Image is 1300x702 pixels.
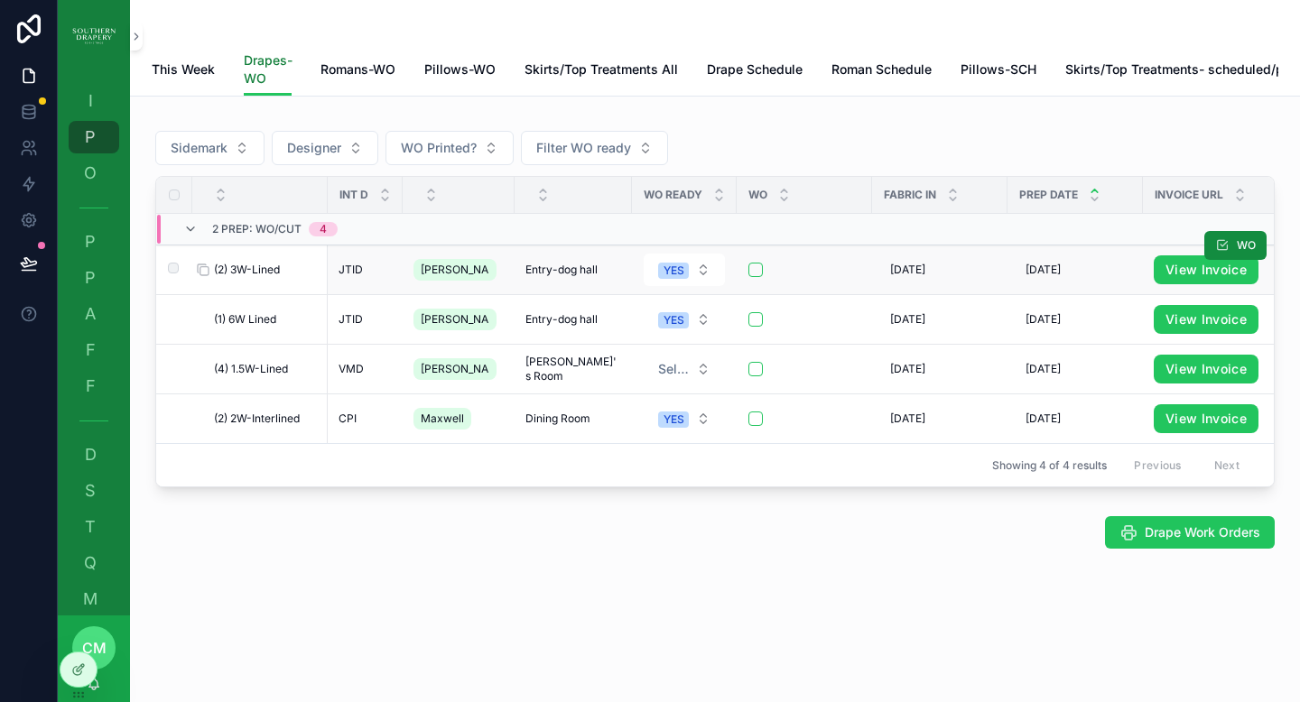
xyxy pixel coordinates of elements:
span: Select a WO ready [658,360,689,378]
span: Drape Work Orders [1145,523,1260,541]
span: T [81,518,99,536]
a: I [69,85,119,117]
a: Drapes-WO [244,44,292,97]
span: Designer [287,139,341,157]
button: Select Button [155,131,265,165]
a: D [69,439,119,471]
span: [DATE] [890,312,925,327]
span: Prep Date [1019,188,1078,202]
span: Pillows-WO [424,60,496,79]
span: [DATE] [890,362,925,376]
a: View Invoice [1154,404,1258,433]
span: [PERSON_NAME] [421,312,489,327]
span: Fabric IN [884,188,936,202]
button: Drape Work Orders [1105,516,1275,549]
span: Roman Schedule [831,60,932,79]
a: View Invoice [1154,305,1258,334]
span: [DATE] [1026,263,1061,277]
span: I [81,92,99,110]
a: Roman Schedule [831,53,932,89]
span: Dining Room [525,411,590,426]
a: P [69,121,119,153]
a: This Week [152,53,215,89]
a: Q [69,547,119,579]
button: Select Button [272,131,378,165]
a: P [69,226,119,258]
a: P [69,262,119,294]
a: F [69,334,119,366]
span: M [81,590,99,608]
span: Q [81,554,99,572]
a: Skirts/Top Treatments All [525,53,678,89]
span: Entry-dog hall [525,263,598,277]
div: 4 [320,222,327,236]
a: View Invoice [1154,355,1258,383]
button: Select Button [644,353,725,385]
a: M [69,583,119,615]
span: [PERSON_NAME] [421,362,489,376]
span: WO [748,188,767,202]
span: (4) 1.5W-Lined [214,362,288,376]
span: P [81,128,99,146]
span: [PERSON_NAME]'s Room [525,355,621,383]
button: Select Button [644,303,725,336]
a: Pillows-SCH [961,53,1036,89]
span: Skirts/Top Treatments All [525,60,678,79]
a: Pillows-WO [424,53,496,89]
span: INT D [339,188,368,202]
span: WO [1237,238,1256,253]
span: P [81,269,99,287]
span: JTID [339,312,363,327]
span: Pillows-SCH [961,60,1036,79]
span: F [81,377,99,395]
span: cm [82,637,107,659]
span: [PERSON_NAME] [421,263,489,277]
span: VMD [339,362,364,376]
span: Entry-dog hall [525,312,598,327]
a: S [69,475,119,507]
button: Select Button [385,131,514,165]
span: 2 Prep: WO/Cut [212,222,302,236]
span: CPI [339,411,357,426]
span: Showing 4 of 4 results [992,458,1107,473]
span: Drapes-WO [244,51,292,88]
span: [DATE] [1026,312,1061,327]
span: D [81,446,99,464]
a: A [69,298,119,330]
div: YES [664,263,684,279]
span: Filter WO ready [536,139,631,157]
span: [DATE] [1026,411,1061,426]
div: YES [664,312,684,328]
span: Drape Schedule [707,60,803,79]
a: Drape Schedule [707,53,803,89]
span: Sidemark [171,139,227,157]
a: F [69,370,119,402]
div: scrollable content [58,72,130,615]
span: [DATE] [890,263,925,277]
span: WO ready [644,188,702,202]
a: T [69,511,119,543]
span: WO Printed? [401,139,477,157]
button: Select Button [521,131,668,165]
span: JTID [339,263,363,277]
button: Select Button [644,402,725,435]
span: S [81,482,99,500]
button: Select Button [644,254,725,286]
span: P [81,233,99,251]
img: App logo [72,22,116,51]
span: F [81,341,99,359]
div: YES [664,411,684,428]
a: Romans-WO [320,53,395,89]
button: WO [1204,231,1267,260]
span: Maxwell [421,411,464,426]
span: Invoice URL [1155,188,1223,202]
span: (2) 3W-Lined [214,263,280,277]
span: A [81,305,99,323]
span: Romans-WO [320,60,395,79]
span: This Week [152,60,215,79]
span: [DATE] [890,411,925,426]
span: O [81,164,99,182]
span: (2) 2W-Interlined [214,411,300,426]
a: View Invoice [1154,255,1258,284]
a: O [69,157,119,189]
